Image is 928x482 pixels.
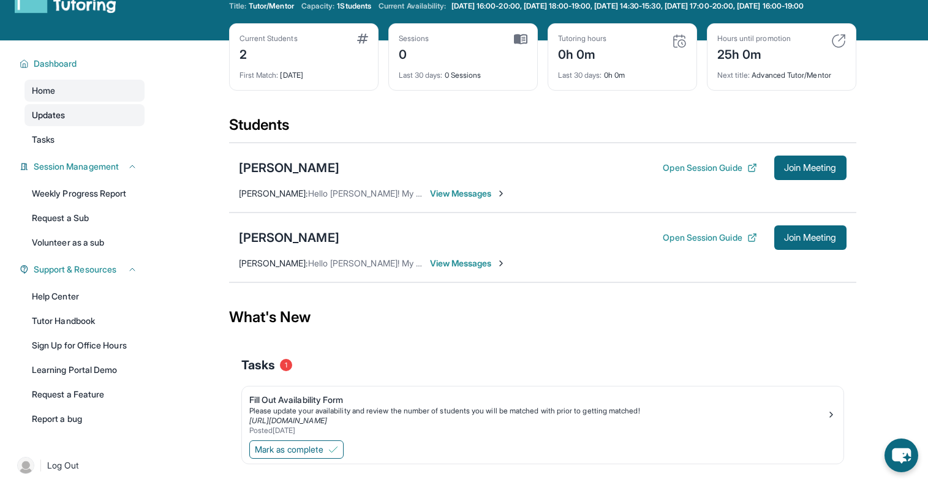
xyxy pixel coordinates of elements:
span: View Messages [430,257,507,269]
span: Tasks [32,134,55,146]
span: [PERSON_NAME] : [239,188,308,198]
button: Session Management [29,160,137,173]
div: What's New [229,290,856,344]
a: Volunteer as a sub [25,232,145,254]
span: Tasks [241,356,275,374]
a: Request a Sub [25,207,145,229]
a: Help Center [25,285,145,307]
div: Fill Out Availability Form [249,394,826,406]
div: [PERSON_NAME] [239,159,339,176]
span: | [39,458,42,473]
a: Request a Feature [25,383,145,405]
span: Dashboard [34,58,77,70]
div: 2 [240,43,298,63]
a: Report a bug [25,408,145,430]
div: [PERSON_NAME] [239,229,339,246]
button: Open Session Guide [663,162,756,174]
span: Last 30 days : [558,70,602,80]
button: Open Session Guide [663,232,756,244]
span: View Messages [430,187,507,200]
img: Chevron-Right [496,258,506,268]
div: 0 Sessions [399,63,527,80]
div: Posted [DATE] [249,426,826,435]
img: card [672,34,687,48]
a: Sign Up for Office Hours [25,334,145,356]
div: Please update your availability and review the number of students you will be matched with prior ... [249,406,826,416]
button: Join Meeting [774,225,847,250]
a: Updates [25,104,145,126]
span: 1 Students [337,1,371,11]
img: card [831,34,846,48]
span: [PERSON_NAME] : [239,258,308,268]
button: chat-button [885,439,918,472]
span: Session Management [34,160,119,173]
div: Students [229,115,856,142]
div: 25h 0m [717,43,791,63]
div: Tutoring hours [558,34,607,43]
span: [DATE] 16:00-20:00, [DATE] 18:00-19:00, [DATE] 14:30-15:30, [DATE] 17:00-20:00, [DATE] 16:00-19:00 [451,1,804,11]
a: Tasks [25,129,145,151]
span: Current Availability: [379,1,446,11]
a: |Log Out [12,452,145,479]
div: Hours until promotion [717,34,791,43]
img: Chevron-Right [496,189,506,198]
img: card [357,34,368,43]
div: [DATE] [240,63,368,80]
span: Last 30 days : [399,70,443,80]
button: Support & Resources [29,263,137,276]
a: [URL][DOMAIN_NAME] [249,416,327,425]
div: Sessions [399,34,429,43]
button: Mark as complete [249,440,344,459]
span: First Match : [240,70,279,80]
span: Home [32,85,55,97]
div: Advanced Tutor/Mentor [717,63,846,80]
div: 0h 0m [558,63,687,80]
span: Title: [229,1,246,11]
a: Weekly Progress Report [25,183,145,205]
img: card [514,34,527,45]
div: 0 [399,43,429,63]
span: Next title : [717,70,750,80]
span: Join Meeting [784,234,837,241]
img: Mark as complete [328,445,338,454]
span: 1 [280,359,292,371]
span: Capacity: [301,1,335,11]
span: Support & Resources [34,263,116,276]
span: Mark as complete [255,443,323,456]
a: Tutor Handbook [25,310,145,332]
a: [DATE] 16:00-20:00, [DATE] 18:00-19:00, [DATE] 14:30-15:30, [DATE] 17:00-20:00, [DATE] 16:00-19:00 [449,1,807,11]
a: Fill Out Availability FormPlease update your availability and review the number of students you w... [242,386,843,438]
img: user-img [17,457,34,474]
span: Updates [32,109,66,121]
a: Home [25,80,145,102]
span: Tutor/Mentor [249,1,294,11]
button: Join Meeting [774,156,847,180]
span: Join Meeting [784,164,837,171]
button: Dashboard [29,58,137,70]
div: 0h 0m [558,43,607,63]
span: Log Out [47,459,79,472]
a: Learning Portal Demo [25,359,145,381]
div: Current Students [240,34,298,43]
